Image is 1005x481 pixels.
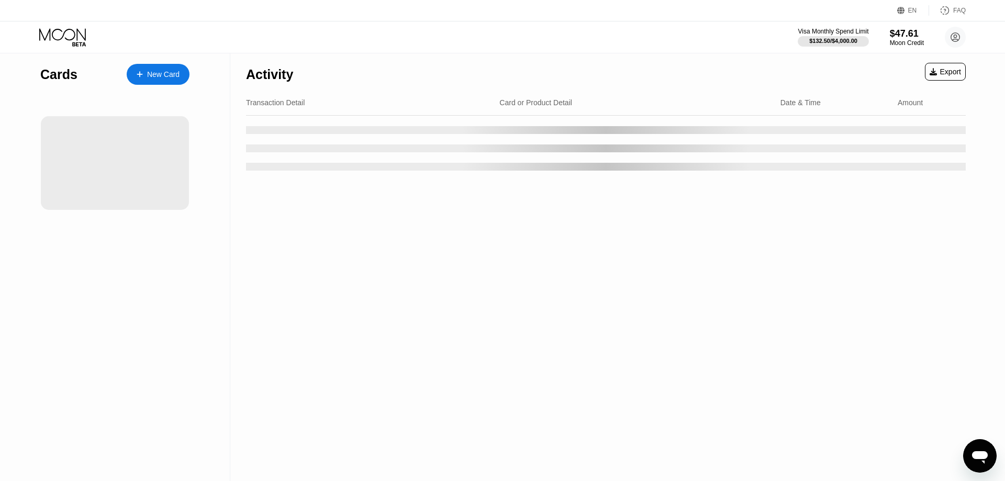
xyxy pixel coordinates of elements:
div: $132.50 / $4,000.00 [809,38,857,44]
div: Card or Product Detail [499,98,572,107]
div: EN [897,5,929,16]
div: Moon Credit [890,39,924,47]
div: Visa Monthly Spend Limit$132.50/$4,000.00 [798,28,868,47]
div: EN [908,7,917,14]
div: Export [925,63,966,81]
div: FAQ [929,5,966,16]
div: New Card [147,70,180,79]
div: New Card [127,64,189,85]
div: Date & Time [780,98,821,107]
div: $47.61Moon Credit [890,28,924,47]
div: Activity [246,67,293,82]
div: FAQ [953,7,966,14]
div: $47.61 [890,28,924,39]
iframe: Button to launch messaging window [963,439,997,473]
div: Cards [40,67,77,82]
div: Amount [898,98,923,107]
div: Transaction Detail [246,98,305,107]
div: Export [930,68,961,76]
div: Visa Monthly Spend Limit [798,28,868,35]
